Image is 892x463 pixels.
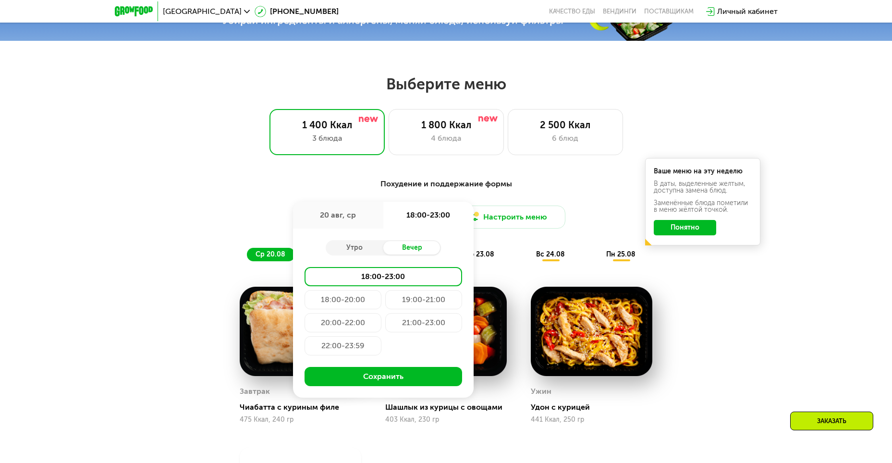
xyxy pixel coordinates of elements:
div: Ваше меню на эту неделю [654,168,752,175]
button: Понятно [654,220,716,235]
div: 2 500 Ккал [518,119,613,131]
div: Заменённые блюда пометили в меню жёлтой точкой. [654,200,752,213]
div: 20 авг, ср [293,202,383,229]
div: 22:00-23:59 [305,336,381,355]
div: В даты, выделенные желтым, доступна замена блюд. [654,181,752,194]
div: 1 400 Ккал [280,119,375,131]
div: 441 Ккал, 250 гр [531,416,652,424]
div: Похудение и поддержание формы [162,178,731,190]
a: [PHONE_NUMBER] [255,6,339,17]
div: 403 Ккал, 230 гр [385,416,507,424]
div: Ужин [531,384,551,399]
div: Удон с курицей [531,402,660,412]
span: сб 23.08 [465,250,494,258]
div: 4 блюда [399,133,494,144]
button: Сохранить [305,367,462,386]
div: 18:00-23:00 [383,202,474,229]
h2: Выберите меню [31,74,861,94]
div: 19:00-21:00 [385,290,462,309]
div: Заказать [790,412,873,430]
div: 475 Ккал, 240 гр [240,416,361,424]
div: Чиабатта с куриным филе [240,402,369,412]
div: 18:00-20:00 [305,290,381,309]
div: 20:00-22:00 [305,313,381,332]
div: Вечер [383,241,441,255]
a: Качество еды [549,8,595,15]
div: Шашлык из курицы с овощами [385,402,514,412]
div: Завтрак [240,384,270,399]
div: 1 800 Ккал [399,119,494,131]
div: Утро [326,241,383,255]
div: 3 блюда [280,133,375,144]
div: 18:00-23:00 [305,267,462,286]
span: вс 24.08 [536,250,565,258]
div: поставщикам [644,8,694,15]
a: Вендинги [603,8,636,15]
span: пн 25.08 [606,250,635,258]
div: Личный кабинет [717,6,778,17]
div: 6 блюд [518,133,613,144]
span: [GEOGRAPHIC_DATA] [163,8,242,15]
span: ср 20.08 [256,250,285,258]
button: Настроить меню [450,206,565,229]
div: 21:00-23:00 [385,313,462,332]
